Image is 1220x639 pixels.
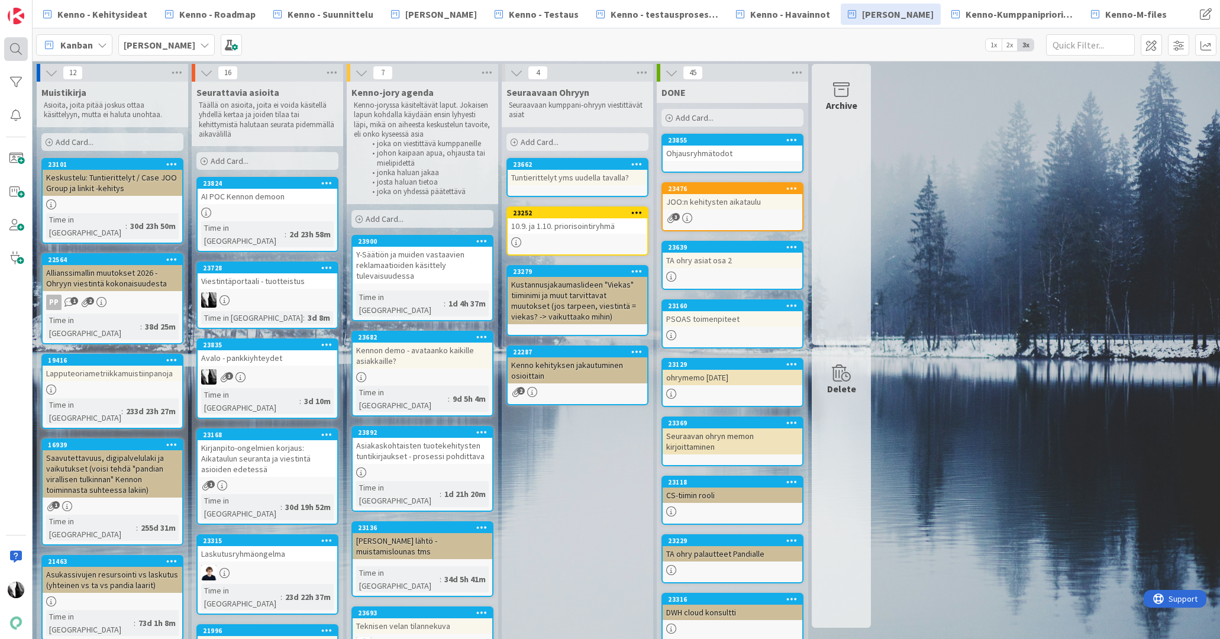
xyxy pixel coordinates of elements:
[198,565,337,580] div: MT
[508,357,647,383] div: Kenno kehityksen jakautuminen osioittain
[358,609,492,617] div: 23693
[201,494,280,520] div: Time in [GEOGRAPHIC_DATA]
[46,610,134,636] div: Time in [GEOGRAPHIC_DATA]
[43,265,182,291] div: Allianssimallin muutokset 2026 - Ohryyn viestintä kokonaisuudesta
[663,135,802,146] div: 23855
[663,477,802,488] div: 23118
[211,156,248,166] span: Add Card...
[663,359,802,370] div: 23129
[196,86,279,98] span: Seurattavia asioita
[509,101,646,120] p: Seuraavaan kumppani-ohryyn viestittävät asiat
[48,441,182,449] div: 16939
[60,38,93,52] span: Kanban
[351,86,434,98] span: Kenno-jory agenda
[366,177,492,187] li: josta haluan tietoa
[441,488,489,501] div: 1d 21h 20m
[218,66,238,80] span: 16
[668,185,802,193] div: 23476
[44,101,181,120] p: Asioita, joita pitää joskus ottaa käsittelyyn, mutta ei haluta unohtaa.
[663,594,802,605] div: 23316
[43,556,182,593] div: 21463Asukassivujen resursointi vs laskutus (yhteinen vs ta vs pandia laarit)
[358,333,492,341] div: 23682
[46,314,140,340] div: Time in [GEOGRAPHIC_DATA]
[158,4,263,25] a: Kenno - Roadmap
[225,372,233,380] span: 3
[683,66,703,80] span: 45
[203,627,337,635] div: 21996
[668,302,802,310] div: 23160
[353,236,492,283] div: 23900Y-Säätiön ja muiden vastaavien reklamaatioiden käsittely tulevaisuudessa
[52,501,60,509] span: 1
[43,170,182,196] div: Keskustelu: Tuntierittelyt / Case JOO Group ja linkit -kehitys
[663,242,802,253] div: 23639
[179,7,256,21] span: Kenno - Roadmap
[46,213,125,239] div: Time in [GEOGRAPHIC_DATA]
[366,168,492,177] li: jonka haluan jakaa
[201,584,280,610] div: Time in [GEOGRAPHIC_DATA]
[513,348,647,356] div: 22287
[353,427,492,438] div: 23892
[8,615,24,631] img: avatar
[444,297,446,310] span: :
[668,360,802,369] div: 23129
[663,488,802,503] div: CS-tiimin rooli
[353,608,492,634] div: 23693Teknisen velan tilannekuva
[121,405,123,418] span: :
[198,178,337,189] div: 23824
[280,590,282,603] span: :
[305,311,333,324] div: 3d 8m
[198,535,337,561] div: 23315Laskutusryhmäongelma
[198,273,337,289] div: Viestintäportaali - tuotteistus
[353,618,492,634] div: Teknisen velan tilannekuva
[353,438,492,464] div: Asiakaskohtaisten tuotekehitysten tuntikirjaukset - prosessi pohdittava
[508,208,647,218] div: 23252
[353,427,492,464] div: 23892Asiakaskohtaisten tuotekehitysten tuntikirjaukset - prosessi pohdittava
[43,440,182,450] div: 16939
[663,594,802,620] div: 23316DWH cloud konsultti
[366,214,404,224] span: Add Card...
[48,256,182,264] div: 22564
[198,263,337,273] div: 23728
[663,183,802,194] div: 23476
[508,347,647,383] div: 22287Kenno kehityksen jakautuminen osioittain
[43,254,182,291] div: 22564Allianssimallin muutokset 2026 - Ohryyn viestintä kokonaisuudesta
[663,311,802,327] div: PSOAS toimenpiteet
[358,237,492,246] div: 23900
[508,266,647,277] div: 23279
[517,387,525,395] span: 2
[353,533,492,559] div: [PERSON_NAME] lähtö - muistamislounas tms
[201,292,217,308] img: KV
[366,187,492,196] li: joka on yhdessä päätettävä
[663,428,802,454] div: Seuraavan ohryn memon kirjoittaminen
[353,522,492,533] div: 23136
[43,567,182,593] div: Asukassivujen resursointi vs laskutus (yhteinen vs ta vs pandia laarit)
[43,355,182,366] div: 19416
[123,405,179,418] div: 233d 23h 27m
[36,4,154,25] a: Kenno - Kehitysideat
[663,477,802,503] div: 23118CS-tiimin rooli
[488,4,586,25] a: Kenno - Testaus
[285,228,286,241] span: :
[43,556,182,567] div: 21463
[86,297,94,305] span: 2
[663,535,802,561] div: 23229TA ohry palautteet Pandialle
[668,243,802,251] div: 23639
[676,112,714,123] span: Add Card...
[729,4,837,25] a: Kenno - Havainnot
[668,136,802,144] div: 23855
[373,66,393,80] span: 7
[509,7,579,21] span: Kenno - Testaus
[203,179,337,188] div: 23824
[48,160,182,169] div: 23101
[198,546,337,561] div: Laskutusryhmäongelma
[43,440,182,498] div: 16939Saavutettavuus, digipalvelulaki ja vaikutukset (voisi tehdä "pandian virallisen tulkinnan" K...
[663,418,802,428] div: 23369
[48,557,182,566] div: 21463
[841,4,941,25] a: [PERSON_NAME]
[353,608,492,618] div: 23693
[663,546,802,561] div: TA ohry palautteet Pandialle
[611,7,718,21] span: Kenno - testausprosessi/Featureflagit
[136,521,138,534] span: :
[1002,39,1018,51] span: 2x
[356,481,440,507] div: Time in [GEOGRAPHIC_DATA]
